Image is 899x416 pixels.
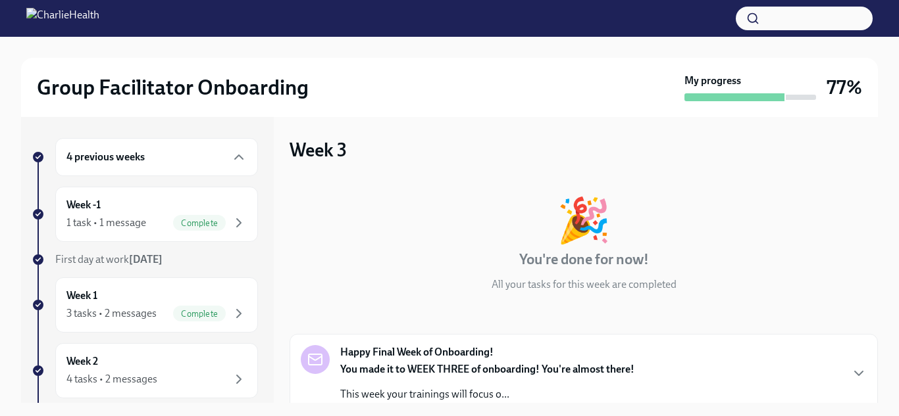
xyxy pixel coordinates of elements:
h6: Week -1 [66,198,101,212]
div: 3 tasks • 2 messages [66,306,157,321]
h2: Group Facilitator Onboarding [37,74,309,101]
strong: Happy Final Week of Onboarding! [340,345,494,359]
strong: [DATE] [129,253,163,266]
strong: My progress [684,74,741,88]
img: CharlieHealth [26,8,99,29]
div: 1 task • 1 message [66,216,146,230]
p: This week your trainings will focus o... [340,387,634,402]
p: All your tasks for this week are completed [492,277,677,292]
h3: Week 3 [290,138,347,162]
span: Complete [173,309,226,319]
span: First day at work [55,253,163,266]
a: Week -11 task • 1 messageComplete [32,187,258,242]
div: 🎉 [557,198,611,242]
a: First day at work[DATE] [32,252,258,267]
div: 4 previous weeks [55,138,258,176]
a: Week 13 tasks • 2 messagesComplete [32,277,258,333]
h3: 77% [827,76,862,99]
h4: You're done for now! [519,250,649,269]
a: Week 24 tasks • 2 messages [32,343,258,398]
h6: 4 previous weeks [66,150,145,164]
h6: Week 1 [66,289,97,303]
div: 4 tasks • 2 messages [66,372,157,386]
span: Complete [173,218,226,228]
h6: Week 2 [66,354,98,369]
strong: You made it to WEEK THREE of onboarding! You're almost there! [340,363,634,375]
